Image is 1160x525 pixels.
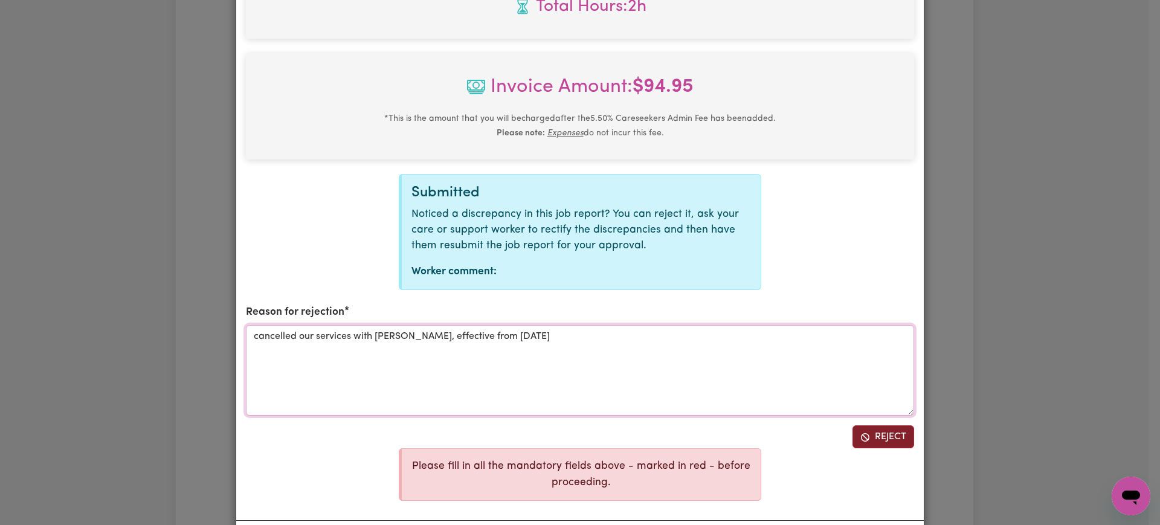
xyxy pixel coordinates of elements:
[547,129,584,138] u: Expenses
[246,304,344,320] label: Reason for rejection
[497,129,545,138] b: Please note:
[411,185,480,200] span: Submitted
[852,425,914,448] button: Reject job report
[633,77,694,97] b: $ 94.95
[246,325,914,416] textarea: cancelled our services with [PERSON_NAME], effective from [DATE]
[411,207,751,254] p: Noticed a discrepancy in this job report? You can reject it, ask your care or support worker to r...
[384,114,776,138] small: This is the amount that you will be charged after the 5.50 % Careseekers Admin Fee has been added...
[256,72,904,111] span: Invoice Amount:
[411,459,751,491] p: Please fill in all the mandatory fields above - marked in red - before proceeding.
[411,266,497,277] strong: Worker comment:
[1112,477,1150,515] iframe: Button to launch messaging window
